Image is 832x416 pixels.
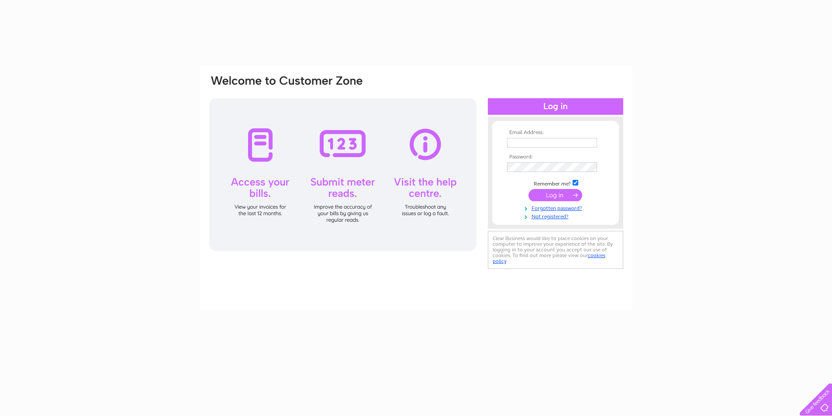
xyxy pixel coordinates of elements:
[505,179,606,187] td: Remember me?
[528,189,582,201] input: Submit
[493,252,605,264] a: cookies policy
[507,212,606,220] a: Not registered?
[505,130,606,136] th: Email Address:
[507,203,606,212] a: Forgotten password?
[505,154,606,160] th: Password:
[488,231,623,269] div: Clear Business would like to place cookies on your computer to improve your experience of the sit...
